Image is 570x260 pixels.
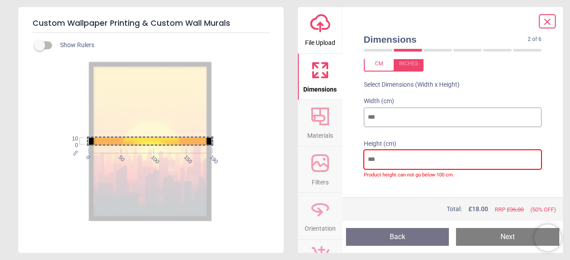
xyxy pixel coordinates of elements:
span: (50% OFF) [530,206,556,214]
span: Materials [307,127,333,140]
div: Show Rulers [40,40,284,51]
span: £ 36.00 [507,206,524,213]
span: RRP [495,206,524,214]
span: 2 of 6 [528,36,541,43]
span: 100 [150,154,155,160]
button: File Upload [298,7,342,53]
button: Dimensions [298,54,342,100]
span: cm [72,149,79,156]
label: Height (cm) [364,140,542,148]
span: 190 [208,154,214,160]
span: Orientation [305,220,336,233]
label: Product height can not go below 100 cm. [364,169,542,179]
button: Next [456,228,559,246]
span: 18.00 [472,205,488,212]
button: Filters [298,147,342,193]
span: Filters [312,174,329,187]
span: 0 [84,154,90,160]
iframe: Brevo live chat [534,224,561,251]
span: Dimensions [303,81,337,94]
div: Total: [363,205,556,214]
span: 150 [182,154,188,160]
span: 50 [117,154,122,160]
h5: Custom Wallpaper Printing & Custom Wall Murals [33,14,269,33]
span: 10 [61,135,78,143]
label: Select Dimensions (Width x Height) [357,80,460,89]
button: Back [346,228,449,246]
span: File Upload [305,34,335,48]
button: Orientation [298,193,342,239]
span: 0 [61,142,78,149]
label: Width (cm) [364,97,542,106]
button: Materials [298,100,342,146]
span: Dimensions [364,33,528,46]
span: £ [468,205,488,214]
